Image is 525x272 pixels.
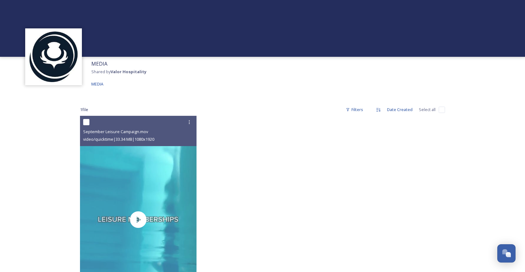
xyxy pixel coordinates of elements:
a: MEDIA [91,80,103,88]
span: video/quicktime | 33.34 MB | 1080 x 1920 [83,136,154,142]
span: September Leisure Campaign.mov [83,129,148,134]
strong: Valor Hospitality [111,69,146,74]
span: 1 file [80,107,88,113]
span: MEDIA [91,60,107,67]
span: Shared by [91,69,146,74]
span: MEDIA [91,81,103,87]
button: Open Chat [497,244,516,263]
span: Select all [419,107,436,113]
div: Date Created [384,103,416,116]
div: Filters [343,103,366,116]
img: images [28,32,79,82]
